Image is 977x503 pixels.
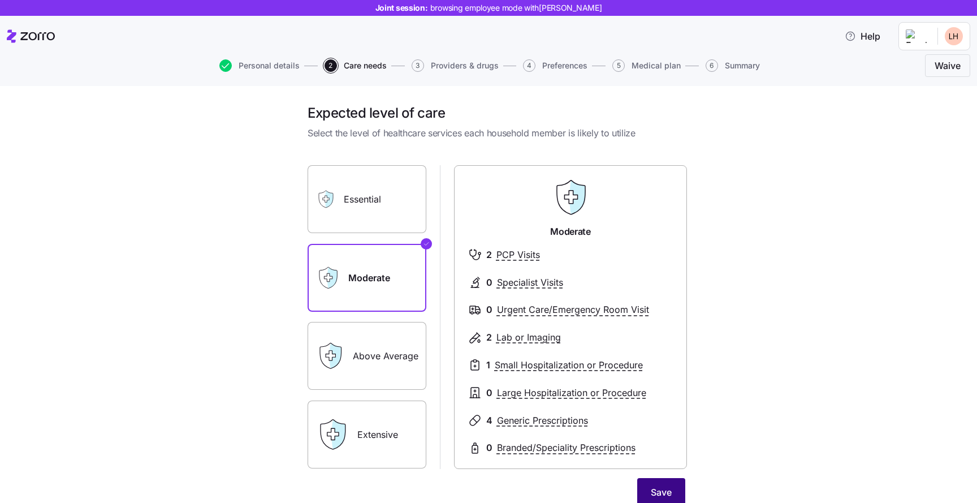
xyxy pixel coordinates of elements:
label: Extensive [308,401,426,468]
span: 6 [706,59,718,72]
img: Employer logo [906,29,928,43]
button: 5Medical plan [612,59,681,72]
span: Specialist Visits [497,276,563,290]
span: Lab or Imaging [496,330,561,345]
span: 2 [486,248,492,262]
span: 0 [486,303,492,317]
span: Providers & drugs [431,62,499,70]
button: Help [836,25,889,48]
button: 3Providers & drugs [412,59,499,72]
span: 1 [486,358,490,372]
span: 4 [523,59,535,72]
span: Moderate [550,225,590,239]
span: Waive [935,59,961,72]
span: Help [845,29,880,43]
span: Branded/Speciality Prescriptions [497,441,636,455]
span: 3 [412,59,424,72]
h1: Expected level of care [308,104,685,122]
button: Personal details [219,59,300,72]
svg: Checkmark [423,237,430,251]
span: Select the level of healthcare services each household member is likely to utilize [308,126,685,140]
span: Large Hospitalization or Procedure [497,386,646,400]
a: 2Care needs [322,59,387,72]
button: 6Summary [706,59,760,72]
label: Above Average [308,322,426,390]
label: Essential [308,165,426,233]
span: Preferences [542,62,587,70]
button: 4Preferences [523,59,587,72]
span: 0 [486,276,492,290]
span: Joint session: [375,2,602,14]
span: 4 [486,414,492,428]
span: Summary [725,62,760,70]
span: Save [651,485,672,499]
label: Moderate [308,244,426,312]
span: Personal details [239,62,300,70]
span: 2 [486,330,492,345]
a: Personal details [217,59,300,72]
span: 0 [486,441,492,455]
span: 2 [325,59,337,72]
span: 0 [486,386,492,400]
span: Generic Prescriptions [497,414,588,428]
img: bf62bc3ceb14ea8c318f25a0ce4a2513 [945,27,963,45]
span: Medical plan [632,62,681,70]
span: Urgent Care/Emergency Room Visit [497,303,649,317]
span: Care needs [344,62,387,70]
span: PCP Visits [496,248,540,262]
span: browsing employee mode with [PERSON_NAME] [430,2,602,14]
button: Waive [925,54,970,77]
span: Small Hospitalization or Procedure [495,358,643,372]
span: 5 [612,59,625,72]
button: 2Care needs [325,59,387,72]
